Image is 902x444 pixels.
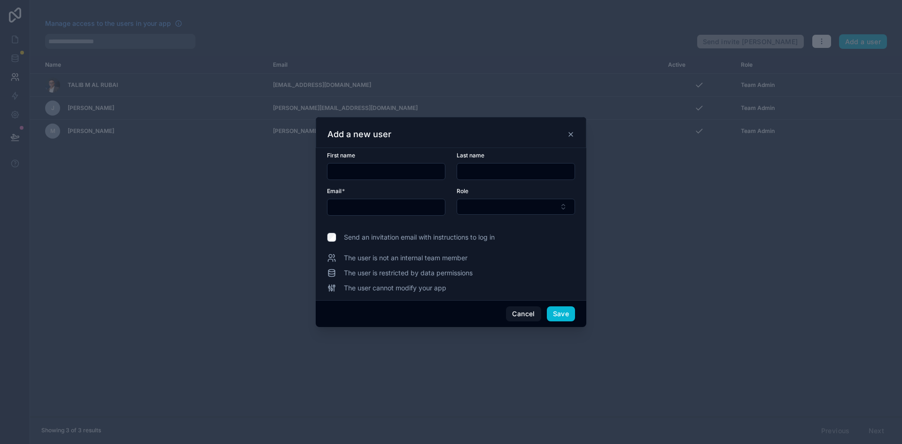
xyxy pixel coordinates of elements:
[547,306,575,321] button: Save
[327,187,342,195] span: Email
[344,253,467,263] span: The user is not an internal team member
[344,233,495,242] span: Send an invitation email with instructions to log in
[327,129,391,140] h3: Add a new user
[327,233,336,242] input: Send an invitation email with instructions to log in
[457,199,575,215] button: Select Button
[506,306,541,321] button: Cancel
[457,152,484,159] span: Last name
[344,268,473,278] span: The user is restricted by data permissions
[344,283,446,293] span: The user cannot modify your app
[327,152,355,159] span: First name
[457,187,468,195] span: Role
